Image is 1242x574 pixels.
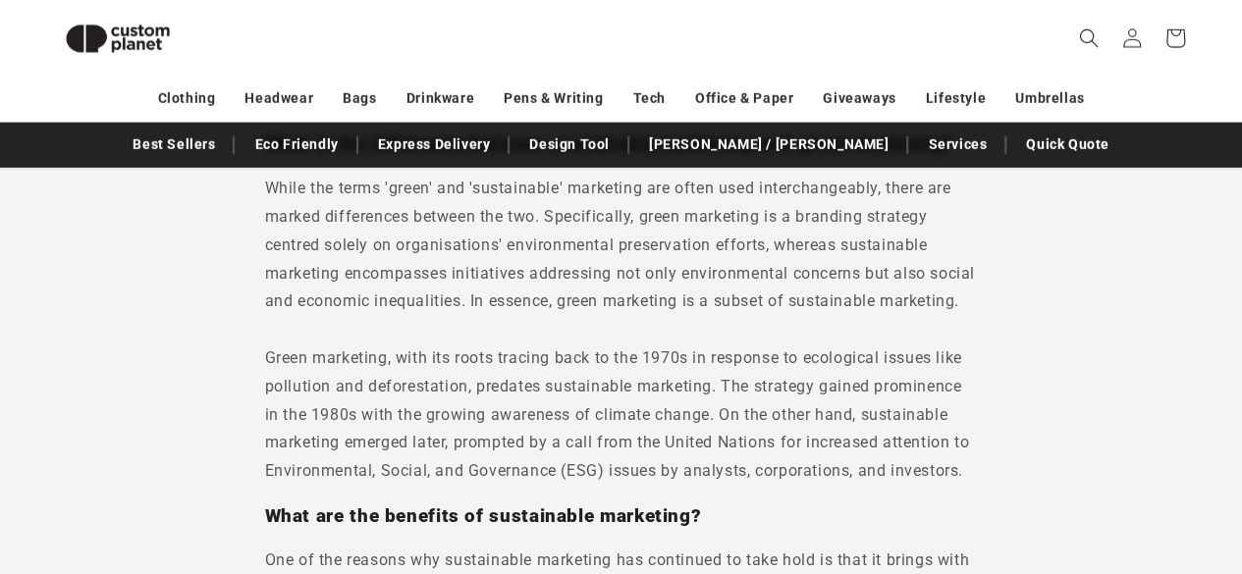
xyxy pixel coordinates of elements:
a: Pens & Writing [504,81,603,116]
span: While the terms 'green' and 'sustainable' marketing are often used interchangeably, there are mar... [265,179,975,310]
summary: Search [1067,17,1110,60]
a: Best Sellers [123,128,225,162]
a: Express Delivery [368,128,501,162]
a: Tech [632,81,665,116]
a: Umbrellas [1015,81,1084,116]
a: Quick Quote [1016,128,1119,162]
a: Drinkware [406,81,474,116]
a: Bags [343,81,376,116]
a: Lifestyle [926,81,986,116]
img: Custom Planet [49,8,187,70]
a: Giveaways [823,81,895,116]
iframe: Chat Widget [914,362,1242,574]
h3: What are the benefits of sustainable marketing? [265,504,978,528]
a: Headwear [244,81,313,116]
a: [PERSON_NAME] / [PERSON_NAME] [639,128,898,162]
a: Eco Friendly [244,128,348,162]
a: Clothing [158,81,216,116]
a: Office & Paper [695,81,793,116]
span: Green marketing, with its roots tracing back to the 1970s in response to ecological issues like p... [265,348,969,480]
a: Design Tool [519,128,620,162]
a: Services [918,128,997,162]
